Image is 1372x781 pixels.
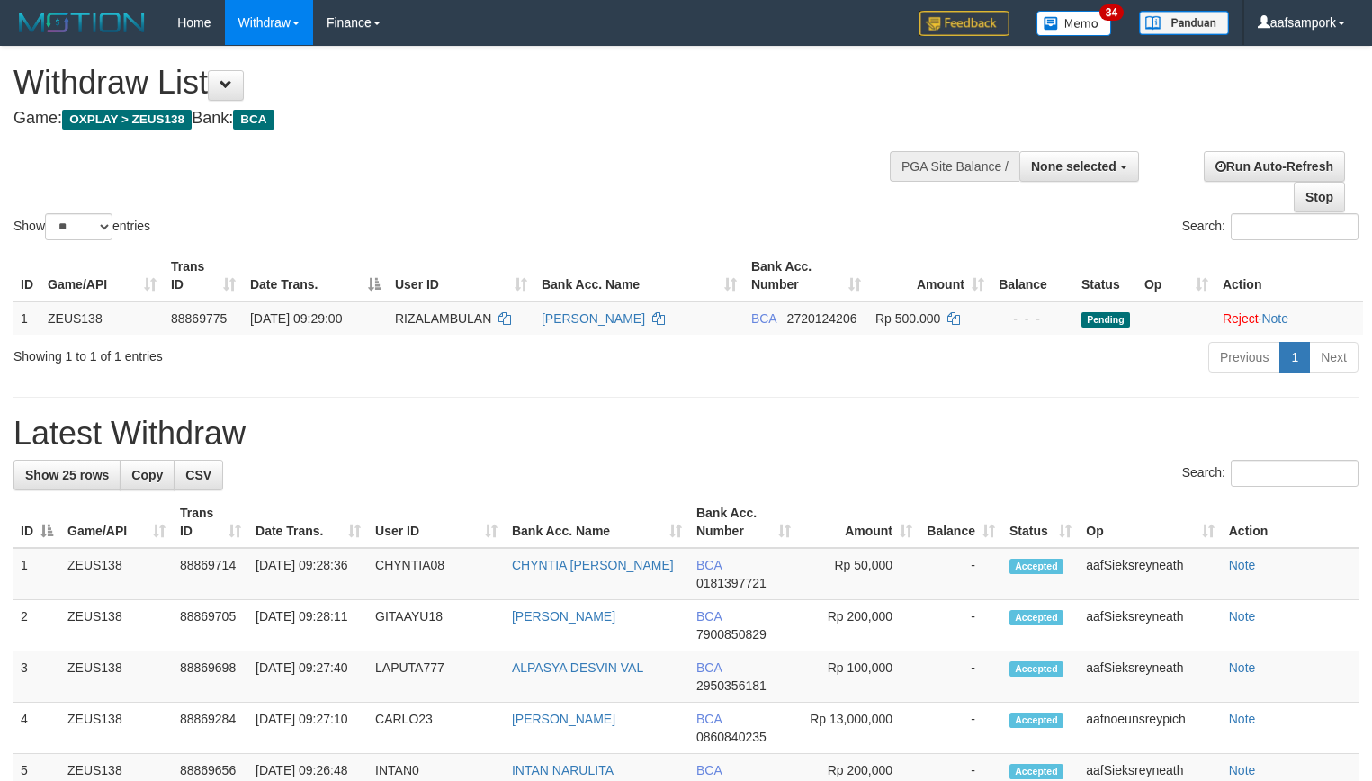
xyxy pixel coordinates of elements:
td: 88869698 [173,651,248,703]
span: Show 25 rows [25,468,109,482]
a: [PERSON_NAME] [512,609,615,624]
span: Rp 500.000 [875,311,940,326]
span: BCA [696,660,722,675]
span: BCA [233,110,274,130]
td: GITAAYU18 [368,600,505,651]
input: Search: [1231,213,1359,240]
span: CSV [185,468,211,482]
span: BCA [696,763,722,777]
th: Bank Acc. Number: activate to sort column ascending [689,497,798,548]
img: Feedback.jpg [919,11,1009,36]
td: Rp 100,000 [798,651,919,703]
th: User ID: activate to sort column ascending [388,250,534,301]
th: Trans ID: activate to sort column ascending [173,497,248,548]
a: Show 25 rows [13,460,121,490]
th: Op: activate to sort column ascending [1137,250,1215,301]
td: 88869714 [173,548,248,600]
a: ALPASYA DESVIN VAL [512,660,643,675]
td: ZEUS138 [60,703,173,754]
span: Copy 2720124206 to clipboard [787,311,857,326]
span: Copy 0181397721 to clipboard [696,576,767,590]
a: Copy [120,460,175,490]
span: RIZALAMBULAN [395,311,491,326]
td: Rp 50,000 [798,548,919,600]
td: - [919,651,1002,703]
a: CSV [174,460,223,490]
td: aafnoeunsreypich [1079,703,1221,754]
a: Note [1229,712,1256,726]
span: Copy 0860840235 to clipboard [696,730,767,744]
td: Rp 200,000 [798,600,919,651]
img: MOTION_logo.png [13,9,150,36]
a: Stop [1294,182,1345,212]
td: · [1215,301,1363,335]
th: Bank Acc. Name: activate to sort column ascending [505,497,689,548]
span: [DATE] 09:29:00 [250,311,342,326]
th: Amount: activate to sort column ascending [868,250,991,301]
label: Search: [1182,213,1359,240]
td: ZEUS138 [40,301,164,335]
td: aafSieksreyneath [1079,548,1221,600]
a: Run Auto-Refresh [1204,151,1345,182]
label: Show entries [13,213,150,240]
a: Note [1229,660,1256,675]
a: [PERSON_NAME] [542,311,645,326]
td: LAPUTA777 [368,651,505,703]
td: ZEUS138 [60,548,173,600]
span: OXPLAY > ZEUS138 [62,110,192,130]
td: [DATE] 09:27:10 [248,703,368,754]
th: Bank Acc. Name: activate to sort column ascending [534,250,744,301]
span: Accepted [1009,764,1063,779]
th: Op: activate to sort column ascending [1079,497,1221,548]
a: Previous [1208,342,1280,373]
th: Bank Acc. Number: activate to sort column ascending [744,250,868,301]
td: - [919,548,1002,600]
a: Note [1229,609,1256,624]
th: Status [1074,250,1137,301]
a: INTAN NARULITA [512,763,614,777]
button: None selected [1019,151,1139,182]
td: [DATE] 09:27:40 [248,651,368,703]
span: Accepted [1009,559,1063,574]
td: aafSieksreyneath [1079,600,1221,651]
span: Accepted [1009,713,1063,728]
th: Date Trans.: activate to sort column ascending [248,497,368,548]
a: [PERSON_NAME] [512,712,615,726]
a: CHYNTIA [PERSON_NAME] [512,558,674,572]
select: Showentries [45,213,112,240]
th: Date Trans.: activate to sort column descending [243,250,388,301]
td: - [919,600,1002,651]
span: 88869775 [171,311,227,326]
span: BCA [696,558,722,572]
td: CHYNTIA08 [368,548,505,600]
th: ID [13,250,40,301]
td: [DATE] 09:28:11 [248,600,368,651]
td: CARLO23 [368,703,505,754]
td: 2 [13,600,60,651]
td: aafSieksreyneath [1079,651,1221,703]
span: Accepted [1009,610,1063,625]
a: Reject [1223,311,1259,326]
td: 4 [13,703,60,754]
h1: Latest Withdraw [13,416,1359,452]
div: Showing 1 to 1 of 1 entries [13,340,558,365]
span: Accepted [1009,661,1063,677]
a: Next [1309,342,1359,373]
h4: Game: Bank: [13,110,897,128]
div: - - - [999,310,1067,328]
a: Note [1229,558,1256,572]
th: Balance: activate to sort column ascending [919,497,1002,548]
td: 1 [13,301,40,335]
td: 88869705 [173,600,248,651]
span: BCA [696,712,722,726]
span: BCA [751,311,776,326]
th: Status: activate to sort column ascending [1002,497,1079,548]
td: [DATE] 09:28:36 [248,548,368,600]
td: ZEUS138 [60,651,173,703]
th: Action [1215,250,1363,301]
span: 34 [1099,4,1124,21]
a: Note [1261,311,1288,326]
th: Trans ID: activate to sort column ascending [164,250,243,301]
img: panduan.png [1139,11,1229,35]
td: ZEUS138 [60,600,173,651]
